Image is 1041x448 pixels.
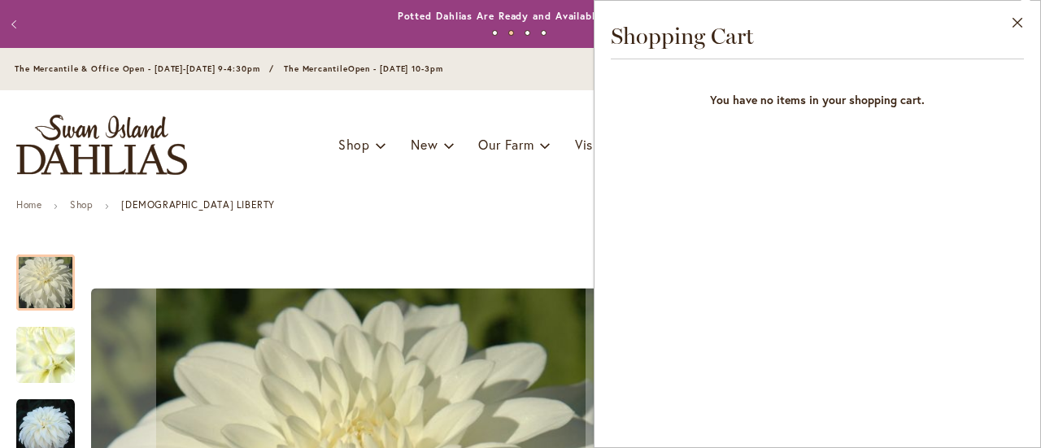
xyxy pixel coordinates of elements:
[12,390,58,436] iframe: Launch Accessibility Center
[611,22,754,50] span: Shopping Cart
[541,30,547,36] button: 4 of 4
[16,238,91,311] div: LADY LIBERTY
[492,30,498,36] button: 1 of 4
[411,136,438,153] span: New
[348,63,443,74] span: Open - [DATE] 10-3pm
[508,30,514,36] button: 2 of 4
[478,136,534,153] span: Our Farm
[16,115,187,175] a: store logo
[70,198,93,211] a: Shop
[611,67,1024,124] strong: You have no items in your shopping cart.
[16,198,41,211] a: Home
[16,311,91,383] div: LADY LIBERTY
[398,10,632,22] a: Potted Dahlias Are Ready and Available Now!
[525,30,530,36] button: 3 of 4
[338,136,370,153] span: Shop
[121,198,275,211] strong: [DEMOGRAPHIC_DATA] LIBERTY
[15,63,348,74] span: The Mercantile & Office Open - [DATE]-[DATE] 9-4:30pm / The Mercantile
[575,136,622,153] span: Visit Us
